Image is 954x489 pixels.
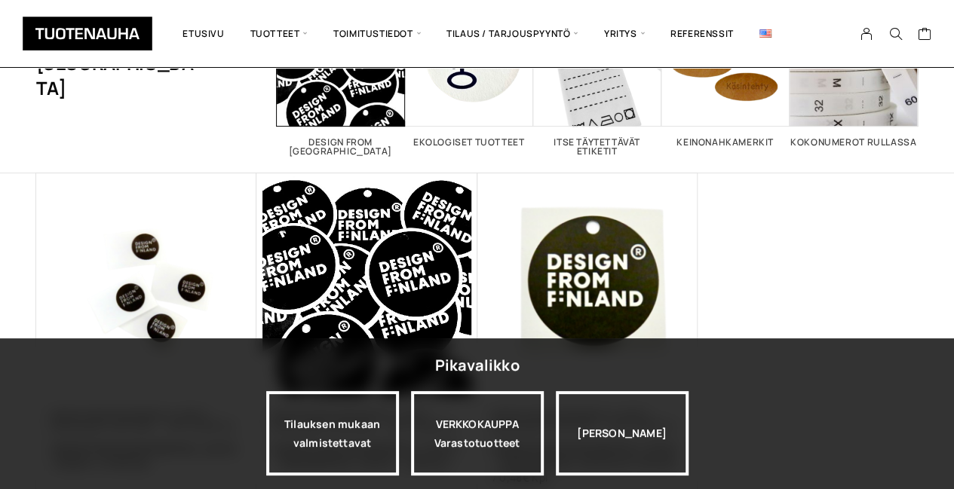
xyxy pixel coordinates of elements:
a: Referenssit [658,11,747,56]
span: Toimitustiedot [321,11,434,56]
h2: Kokonumerot rullassa [790,138,918,147]
span: Tilaus / Tarjouspyyntö [434,11,591,56]
img: Tuotenauha Oy [23,17,152,50]
a: VERKKOKAUPPAVarastotuotteet [411,391,544,475]
div: VERKKOKAUPPA Varastotuotteet [411,391,544,475]
span: Yritys [591,11,658,56]
h2: Design From [GEOGRAPHIC_DATA] [277,138,405,156]
div: Pikavalikko [434,352,519,379]
a: Etusivu [170,11,237,56]
button: Search [881,27,910,41]
h2: Itse täytettävät etiketit [533,138,661,156]
a: Cart [917,26,931,44]
h2: Keinonahkamerkit [661,138,790,147]
img: English [759,29,771,38]
a: My Account [852,27,882,41]
a: Tilauksen mukaan valmistettavat [266,391,399,475]
h2: Ekologiset tuotteet [405,138,533,147]
span: Tuotteet [238,11,321,56]
div: [PERSON_NAME] [556,391,689,475]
